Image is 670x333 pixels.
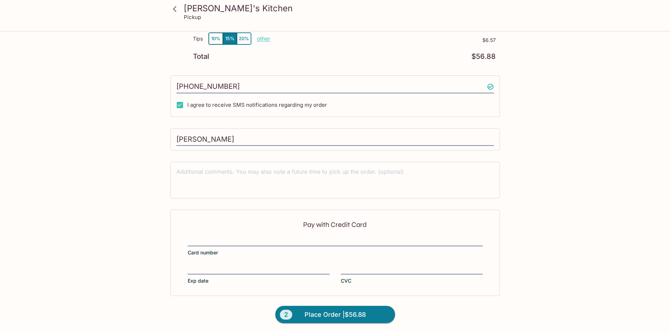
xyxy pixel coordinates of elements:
button: 15% [223,33,237,44]
button: 10% [209,33,223,44]
h3: [PERSON_NAME]'s Kitchen [184,3,499,14]
iframe: Secure expiration date input frame [188,265,330,273]
span: Exp date [188,277,208,284]
p: $56.88 [471,53,496,60]
iframe: Secure card number input frame [188,237,483,245]
p: $6.57 [270,37,496,43]
button: 20% [237,33,251,44]
button: 2Place Order |$56.88 [275,306,395,323]
span: CVC [341,277,351,284]
p: Tips [193,36,203,42]
p: Total [193,53,209,60]
span: Place Order | $56.88 [305,309,366,320]
span: 2 [280,310,292,320]
input: Enter first and last name [176,133,494,146]
button: other [257,35,270,42]
iframe: Secure CVC input frame [341,265,483,273]
span: Card number [188,249,218,256]
input: Enter phone number [176,80,494,93]
p: Pay with Credit Card [188,221,483,228]
p: Pickup [184,14,201,20]
span: I agree to receive SMS notifications regarding my order [187,101,327,108]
